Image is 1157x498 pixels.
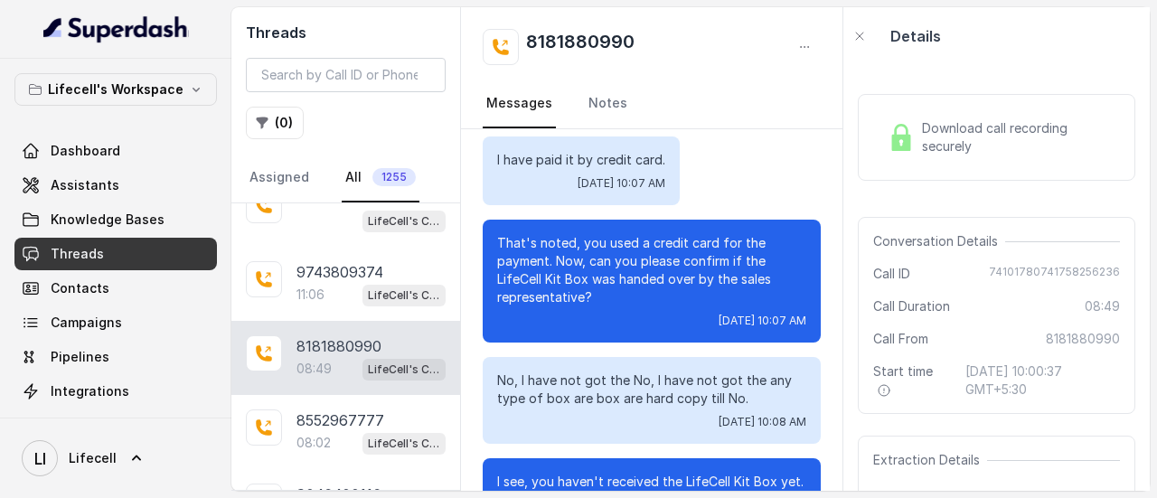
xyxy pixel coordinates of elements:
[246,154,446,202] nav: Tabs
[14,169,217,202] a: Assistants
[51,142,120,160] span: Dashboard
[368,287,440,305] p: LifeCell's Call Assistant
[888,124,915,151] img: Lock Icon
[14,433,217,484] a: Lifecell
[14,306,217,339] a: Campaigns
[246,58,446,92] input: Search by Call ID or Phone Number
[526,29,635,65] h2: 8181880990
[1046,330,1120,348] span: 8181880990
[342,154,419,202] a: All1255
[51,279,109,297] span: Contacts
[51,314,122,332] span: Campaigns
[873,330,928,348] span: Call From
[51,382,129,400] span: Integrations
[296,434,331,452] p: 08:02
[296,286,325,304] p: 11:06
[14,238,217,270] a: Threads
[296,335,381,357] p: 8181880990
[873,265,910,283] span: Call ID
[1085,297,1120,315] span: 08:49
[578,176,665,191] span: [DATE] 10:07 AM
[14,272,217,305] a: Contacts
[965,362,1120,399] span: [DATE] 10:00:37 GMT+5:30
[873,362,951,399] span: Start time
[719,415,806,429] span: [DATE] 10:08 AM
[69,449,117,467] span: Lifecell
[51,176,119,194] span: Assistants
[719,314,806,328] span: [DATE] 10:07 AM
[585,80,631,128] a: Notes
[246,107,304,139] button: (0)
[51,417,129,435] span: API Settings
[14,409,217,442] a: API Settings
[989,265,1120,283] span: 74101780741758256236
[873,451,987,469] span: Extraction Details
[43,14,189,43] img: light.svg
[483,80,821,128] nav: Tabs
[296,409,384,431] p: 8552967777
[14,203,217,236] a: Knowledge Bases
[368,361,440,379] p: LifeCell's Call Assistant
[14,135,217,167] a: Dashboard
[368,212,440,230] p: LifeCell's Call Assistant
[296,261,383,283] p: 9743809374
[246,22,446,43] h2: Threads
[14,375,217,408] a: Integrations
[372,168,416,186] span: 1255
[368,435,440,453] p: LifeCell's Call Assistant
[497,234,806,306] p: That's noted, you used a credit card for the payment. Now, can you please confirm if the LifeCell...
[14,73,217,106] button: Lifecell's Workspace
[48,79,183,100] p: Lifecell's Workspace
[483,80,556,128] a: Messages
[497,151,665,169] p: I have paid it by credit card.
[51,211,165,229] span: Knowledge Bases
[497,371,806,408] p: No, I have not got the No, I have not got the any type of box are box are hard copy till No.
[873,232,1005,250] span: Conversation Details
[873,297,950,315] span: Call Duration
[34,449,46,468] text: LI
[51,348,109,366] span: Pipelines
[890,25,941,47] p: Details
[246,154,313,202] a: Assigned
[14,341,217,373] a: Pipelines
[51,245,104,263] span: Threads
[922,119,1113,155] span: Download call recording securely
[296,360,332,378] p: 08:49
